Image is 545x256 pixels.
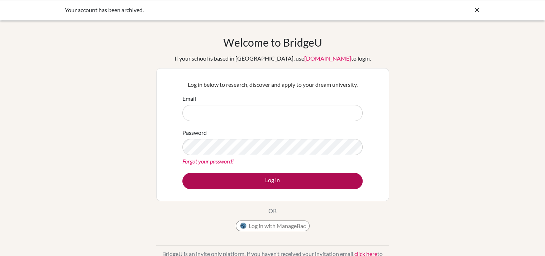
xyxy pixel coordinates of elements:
[268,207,277,215] p: OR
[304,55,351,62] a: [DOMAIN_NAME]
[182,173,363,189] button: Log in
[182,128,207,137] label: Password
[182,80,363,89] p: Log in below to research, discover and apply to your dream university.
[65,6,373,14] div: Your account has been archived.
[175,54,371,63] div: If your school is based in [GEOGRAPHIC_DATA], use to login.
[182,158,234,165] a: Forgot your password?
[182,94,196,103] label: Email
[236,221,310,231] button: Log in with ManageBac
[223,36,322,49] h1: Welcome to BridgeU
